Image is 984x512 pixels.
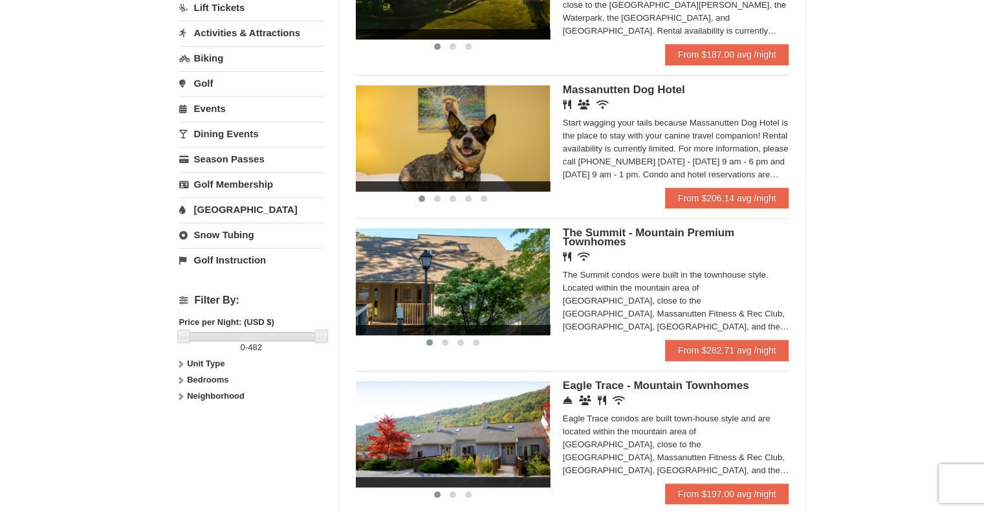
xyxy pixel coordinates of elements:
i: Concierge Desk [563,395,573,405]
i: Restaurant [563,252,571,262]
i: Wireless Internet (free) [596,100,609,109]
div: The Summit condos were built in the townhouse style. Located within the mountain area of [GEOGRAP... [563,269,789,333]
i: Conference Facilities [579,395,591,405]
strong: Price per Night: (USD $) [179,317,274,327]
a: Season Passes [179,147,323,171]
span: 482 [248,342,262,352]
a: Golf Instruction [179,248,323,272]
div: Eagle Trace condos are built town-house style and are located within the mountain area of [GEOGRA... [563,412,789,477]
span: The Summit - Mountain Premium Townhomes [563,227,734,248]
a: Biking [179,46,323,70]
a: Snow Tubing [179,223,323,247]
a: Events [179,96,323,120]
a: Activities & Attractions [179,21,323,45]
a: Golf Membership [179,172,323,196]
i: Wireless Internet (free) [613,395,625,405]
a: [GEOGRAPHIC_DATA] [179,197,323,221]
span: 0 [241,342,245,352]
i: Restaurant [563,100,571,109]
label: - [179,341,323,354]
strong: Neighborhood [187,391,245,401]
a: Dining Events [179,122,323,146]
i: Wireless Internet (free) [578,252,590,262]
h4: Filter By: [179,295,323,306]
a: From $187.00 avg /night [665,44,789,65]
a: From $206.14 avg /night [665,188,789,208]
span: Eagle Trace - Mountain Townhomes [563,379,749,392]
strong: Bedrooms [187,375,228,384]
a: Golf [179,71,323,95]
i: Banquet Facilities [578,100,590,109]
strong: Unit Type [187,359,224,368]
a: From $282.71 avg /night [665,340,789,361]
i: Restaurant [598,395,606,405]
div: Start wagging your tails because Massanutten Dog Hotel is the place to stay with your canine trav... [563,117,789,181]
a: From $197.00 avg /night [665,484,789,504]
span: Massanutten Dog Hotel [563,83,685,96]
